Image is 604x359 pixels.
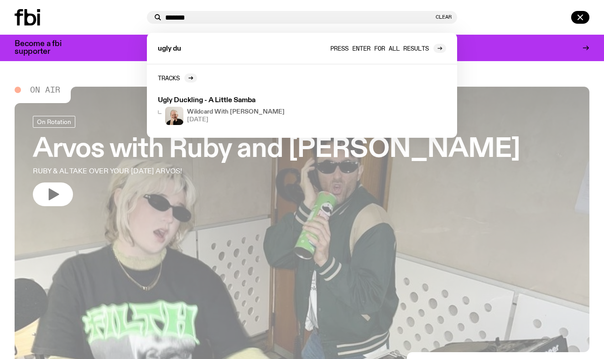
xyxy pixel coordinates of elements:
h4: Wildcard With [PERSON_NAME] [187,109,285,115]
h3: Become a fbi supporter [15,40,73,56]
button: Clear [436,15,452,20]
a: Tracks [158,73,197,83]
a: Press enter for all results [330,44,446,53]
img: Stuart is smiling charmingly, wearing a black t-shirt against a stark white background. [165,107,183,125]
span: ugly du [158,46,181,52]
a: Ugly Duckling - A Little SambaStuart is smiling charmingly, wearing a black t-shirt against a sta... [154,94,329,129]
h2: Tracks [158,74,180,81]
span: Press enter for all results [330,45,429,52]
span: [DATE] [187,117,285,123]
h3: Ugly Duckling - A Little Samba [158,97,326,104]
